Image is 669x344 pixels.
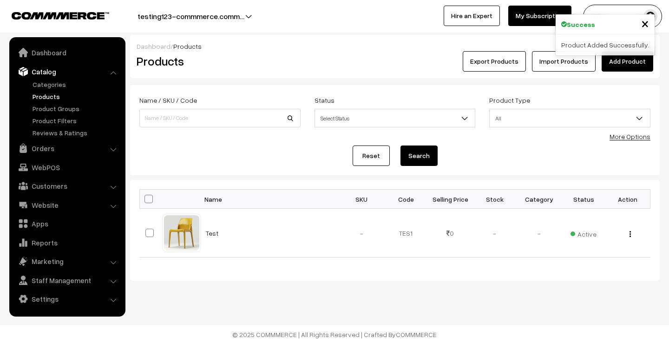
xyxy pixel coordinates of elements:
a: Reset [353,146,390,166]
th: Category [517,190,562,209]
th: Code [384,190,428,209]
th: Status [561,190,606,209]
button: Search [400,146,438,166]
a: Marketing [12,253,122,270]
span: All [489,109,650,127]
h2: Products [137,54,300,68]
span: Select Status [315,109,476,127]
a: Settings [12,291,122,307]
button: Export Products [463,51,526,72]
a: Dashboard [137,42,171,50]
label: Status [315,95,334,105]
a: More Options [610,132,650,140]
a: Apps [12,215,122,232]
a: Categories [30,79,122,89]
div: / [137,41,653,51]
th: Stock [472,190,517,209]
a: Staff Management [12,272,122,289]
img: user [643,9,657,23]
td: - [517,209,562,258]
span: All [490,110,650,126]
strong: Success [567,20,595,29]
img: COMMMERCE [12,12,109,19]
a: My Subscription [508,6,571,26]
a: Product Filters [30,116,122,126]
label: Product Type [489,95,530,105]
button: N D [583,5,662,28]
a: Add Product [602,51,653,72]
a: Catalog [12,63,122,80]
div: Product Added Successfully. [556,34,655,55]
a: Hire an Expert [444,6,500,26]
label: Name / SKU / Code [139,95,197,105]
td: - [340,209,384,258]
a: Dashboard [12,44,122,61]
a: WebPOS [12,159,122,176]
a: Import Products [532,51,596,72]
a: Reports [12,234,122,251]
td: - [472,209,517,258]
a: COMMMERCE [12,9,93,20]
span: × [641,14,649,32]
a: Reviews & Ratings [30,128,122,138]
a: Product Groups [30,104,122,113]
a: Products [30,92,122,101]
span: Products [173,42,202,50]
th: Action [606,190,650,209]
button: Close [641,16,649,30]
button: testing123-commmerce.comm… [105,5,277,28]
span: Select Status [315,110,475,126]
th: Name [200,190,340,209]
img: Menu [630,231,631,237]
td: 0 [428,209,473,258]
th: Selling Price [428,190,473,209]
a: Website [12,197,122,213]
a: Customers [12,178,122,194]
input: Name / SKU / Code [139,109,301,127]
a: Orders [12,140,122,157]
th: SKU [340,190,384,209]
a: Test [206,229,218,237]
a: COMMMERCE [396,331,437,338]
td: TES1 [384,209,428,258]
span: Active [571,227,597,239]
